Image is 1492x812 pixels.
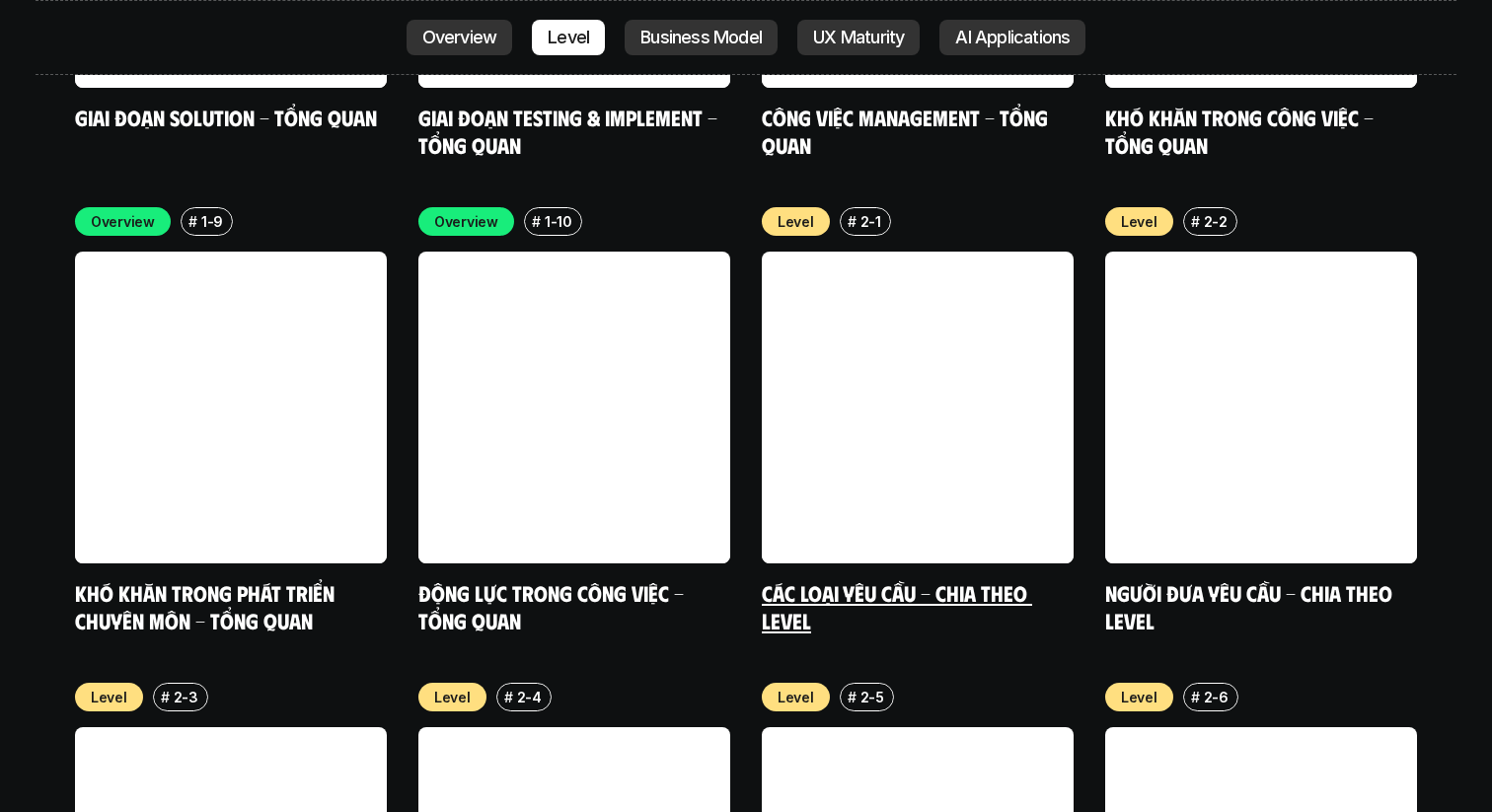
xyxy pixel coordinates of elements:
p: 2-6 [1204,687,1229,707]
p: Level [1121,211,1157,232]
a: Người đưa yêu cầu - Chia theo Level [1105,579,1397,633]
a: Công việc Management - Tổng quan [762,104,1053,158]
p: Overview [91,211,155,232]
a: Overview [407,20,513,55]
a: Khó khăn trong công việc - Tổng quan [1105,104,1379,158]
p: Level [91,687,127,707]
h6: # [188,214,197,229]
p: Level [778,687,814,707]
h6: # [161,690,170,704]
p: 2-5 [860,687,884,707]
p: Overview [434,211,498,232]
p: Level [1121,687,1157,707]
p: 1-10 [545,211,572,232]
p: 2-2 [1204,211,1228,232]
p: 1-9 [201,211,223,232]
h6: # [532,214,541,229]
a: Động lực trong công việc - Tổng quan [418,579,689,633]
p: 2-3 [174,687,198,707]
p: Level [434,687,471,707]
h6: # [1191,214,1200,229]
a: Giai đoạn Testing & Implement - Tổng quan [418,104,722,158]
p: Level [778,211,814,232]
p: 2-1 [860,211,881,232]
h6: # [1191,690,1200,704]
h6: # [504,690,513,704]
p: 2-4 [517,687,542,707]
a: Các loại yêu cầu - Chia theo level [762,579,1032,633]
h6: # [848,690,857,704]
h6: # [848,214,857,229]
a: Khó khăn trong phát triển chuyên môn - Tổng quan [75,579,339,633]
a: Giai đoạn Solution - Tổng quan [75,104,377,130]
